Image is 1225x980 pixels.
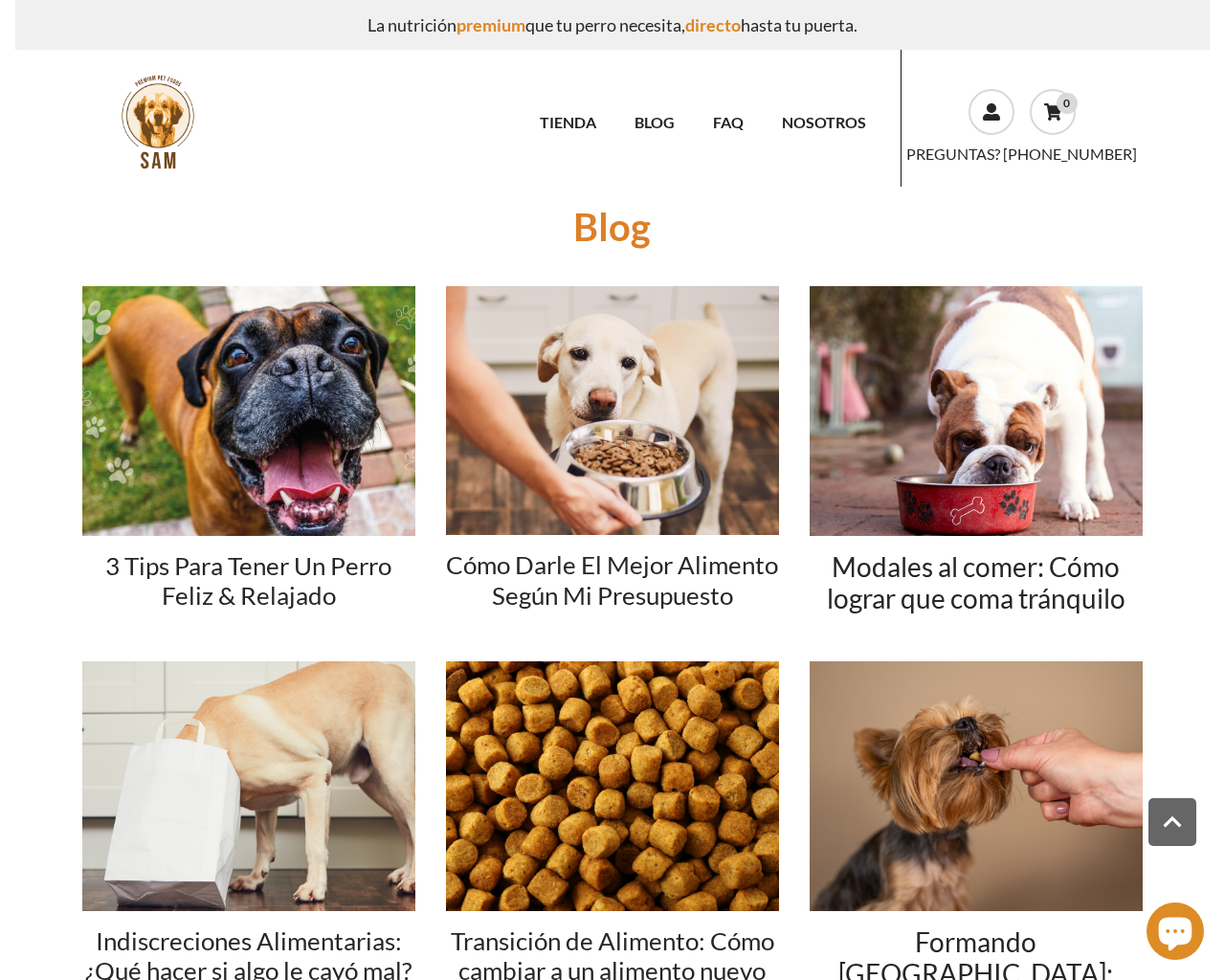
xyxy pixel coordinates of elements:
[82,661,415,911] img: banner-presell-2-4.png
[810,551,1143,615] h2: Modales al comer: Cómo lograr que coma tránquilo
[810,661,1143,911] img: banner-presell-2-5.png
[810,286,1143,536] img: banner-presell-2-3.png
[446,286,779,536] img: diseno-sin-titulo-1.png
[741,14,857,35] span: hasta tu puerta.
[457,14,525,35] span: premium
[109,73,208,171] img: sam.png
[367,14,457,35] span: La nutrición
[1141,902,1210,965] inbox-online-store-chat: Chat de la tienda online Shopify
[694,105,763,139] a: FAQ
[525,14,685,35] span: que tu perro necesita,
[446,661,779,911] img: banner-presell-2-6.png
[521,105,615,139] a: TIENDA
[82,551,415,611] h2: 3 Tips Para Tener Un Perro Feliz & Relajado
[446,550,779,610] h2: Cómo Darle El Mejor Alimento Según Mi Presupuesto
[82,204,1143,250] h1: Blog
[615,105,694,139] a: BLOG
[1057,93,1078,114] div: 0
[1030,89,1076,135] a: 0
[1148,798,1196,846] button: Back To Top
[685,14,741,35] span: directo
[763,105,885,139] a: NOSOTROS
[82,286,415,536] img: presell-article-08.png
[906,145,1137,163] a: PREGUNTAS? [PHONE_NUMBER]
